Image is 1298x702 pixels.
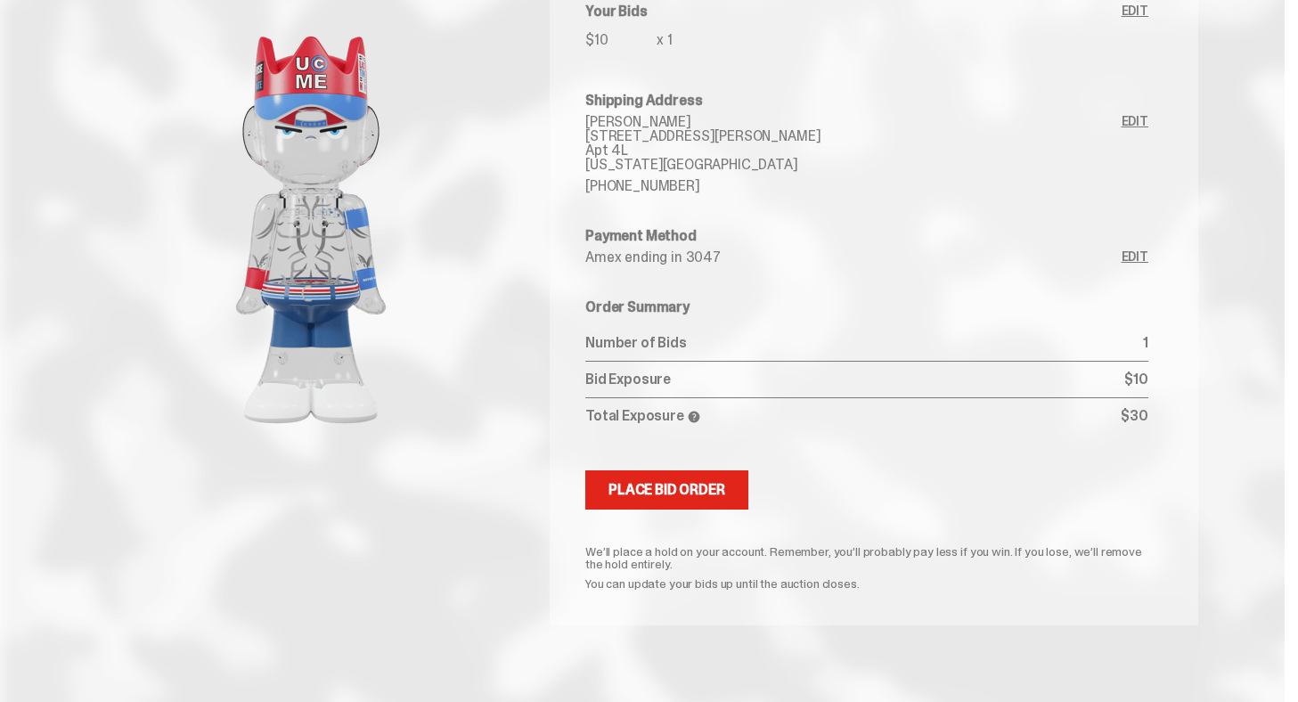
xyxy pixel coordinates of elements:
[585,545,1148,570] p: We’ll place a hold on your account. Remember, you’ll probably pay less if you win. If you lose, w...
[585,143,1122,158] p: Apt 4L
[585,250,1122,265] p: Amex ending in 3047
[585,4,1122,19] h6: Your Bids
[1143,336,1148,350] p: 1
[585,409,1121,424] p: Total Exposure
[657,33,673,47] p: x 1
[585,577,1148,590] p: You can update your bids up until the auction closes.
[585,94,1148,108] h6: Shipping Address
[1122,4,1148,58] a: Edit
[585,115,1122,129] p: [PERSON_NAME]
[585,179,1122,193] p: [PHONE_NUMBER]
[1124,372,1148,387] p: $10
[608,483,725,497] div: Place Bid Order
[585,158,1122,172] p: [US_STATE][GEOGRAPHIC_DATA]
[585,229,1148,243] h6: Payment Method
[585,336,1143,350] p: Number of Bids
[1122,115,1148,193] a: Edit
[1121,409,1148,424] p: $30
[585,372,1124,387] p: Bid Exposure
[585,470,748,510] button: Place Bid Order
[585,33,657,47] p: $10
[585,129,1122,143] p: [STREET_ADDRESS][PERSON_NAME]
[585,300,1148,314] h6: Order Summary
[1122,250,1148,265] a: Edit
[133,7,489,453] img: product image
